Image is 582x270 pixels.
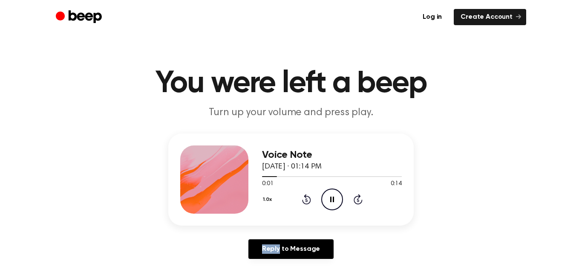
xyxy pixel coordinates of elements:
span: [DATE] · 01:14 PM [262,163,322,171]
span: 0:14 [391,180,402,189]
button: 1.0x [262,192,275,207]
h3: Voice Note [262,149,402,161]
h1: You were left a beep [73,68,509,99]
a: Beep [56,9,104,26]
span: 0:01 [262,180,273,189]
a: Create Account [454,9,526,25]
a: Reply to Message [248,239,334,259]
p: Turn up your volume and press play. [127,106,455,120]
a: Log in [416,9,449,25]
